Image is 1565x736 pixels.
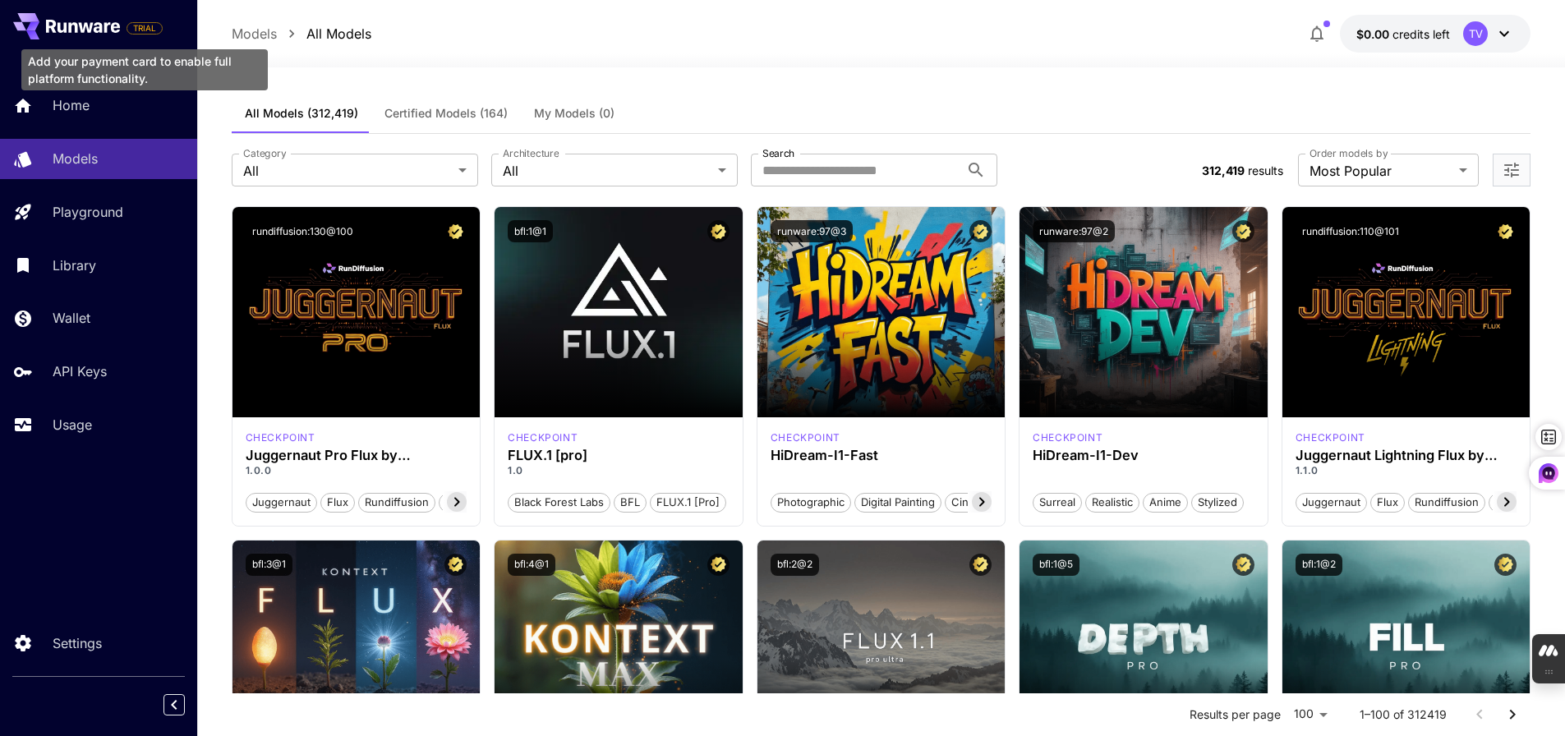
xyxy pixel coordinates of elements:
span: Realistic [1086,494,1139,511]
h3: HiDream-I1-Fast [771,448,992,463]
button: bfl:1@1 [508,220,553,242]
label: Category [243,146,287,160]
button: bfl:4@1 [508,554,555,576]
span: flux [1371,494,1404,511]
p: Home [53,95,90,115]
button: Certified Model – Vetted for best performance and includes a commercial license. [969,554,992,576]
button: Certified Model – Vetted for best performance and includes a commercial license. [1232,220,1254,242]
span: juggernaut [1296,494,1366,511]
button: Stylized [1191,491,1244,513]
button: runware:97@3 [771,220,853,242]
div: HiDream Dev [1033,430,1102,445]
span: Black Forest Labs [509,494,610,511]
span: schnell [1489,494,1538,511]
button: Realistic [1085,491,1139,513]
div: fluxpro [508,430,578,445]
span: Photographic [771,494,850,511]
div: Collapse sidebar [176,690,197,720]
div: FLUX.1 [pro] [508,448,730,463]
span: BFL [614,494,646,511]
span: TRIAL [127,22,162,34]
button: juggernaut [1296,491,1367,513]
p: 1.0 [508,463,730,478]
label: Search [762,146,794,160]
span: rundiffusion [359,494,435,511]
button: BFL [614,491,647,513]
button: schnell [1489,491,1539,513]
a: All Models [306,24,371,44]
button: $0.00TV [1340,15,1530,53]
button: Photographic [771,491,851,513]
div: FLUX.1 D [1296,430,1365,445]
button: FLUX.1 [pro] [650,491,726,513]
span: Surreal [1033,494,1081,511]
p: checkpoint [771,430,840,445]
button: flux [1370,491,1405,513]
button: Certified Model – Vetted for best performance and includes a commercial license. [444,554,467,576]
p: checkpoint [1033,430,1102,445]
button: bfl:2@2 [771,554,819,576]
p: Results per page [1190,706,1281,723]
h3: HiDream-I1-Dev [1033,448,1254,463]
p: Library [53,255,96,275]
a: Models [232,24,277,44]
p: 1.1.0 [1296,463,1517,478]
span: $0.00 [1356,27,1392,41]
button: Black Forest Labs [508,491,610,513]
span: Most Popular [1310,161,1452,181]
p: checkpoint [1296,430,1365,445]
span: 312,419 [1202,163,1245,177]
button: rundiffusion:110@101 [1296,220,1406,242]
label: Architecture [503,146,559,160]
p: checkpoint [508,430,578,445]
p: Models [53,149,98,168]
h3: Juggernaut Pro Flux by RunDiffusion [246,448,467,463]
div: FLUX.1 D [246,430,315,445]
button: rundiffusion [358,491,435,513]
p: checkpoint [246,430,315,445]
span: Certified Models (164) [384,106,508,121]
div: Add your payment card to enable full platform functionality. [21,49,268,90]
h3: Juggernaut Lightning Flux by RunDiffusion [1296,448,1517,463]
span: All Models (312,419) [245,106,358,121]
div: 100 [1287,702,1333,726]
span: results [1248,163,1283,177]
span: My Models (0) [534,106,614,121]
label: Order models by [1310,146,1388,160]
button: Anime [1143,491,1188,513]
span: All [503,161,711,181]
button: pro [439,491,469,513]
p: Settings [53,633,102,653]
div: $0.00 [1356,25,1450,43]
button: Certified Model – Vetted for best performance and includes a commercial license. [707,554,730,576]
span: Add your payment card to enable full platform functionality. [127,18,163,38]
button: Certified Model – Vetted for best performance and includes a commercial license. [444,220,467,242]
button: juggernaut [246,491,317,513]
div: HiDream Fast [771,430,840,445]
button: Go to next page [1496,698,1529,731]
nav: breadcrumb [232,24,371,44]
span: flux [321,494,354,511]
p: Playground [53,202,123,222]
button: Surreal [1033,491,1082,513]
span: pro [440,494,468,511]
button: bfl:3@1 [246,554,292,576]
button: Certified Model – Vetted for best performance and includes a commercial license. [707,220,730,242]
button: Collapse sidebar [163,694,185,715]
span: Digital Painting [855,494,941,511]
span: Stylized [1192,494,1243,511]
span: credits left [1392,27,1450,41]
span: rundiffusion [1409,494,1484,511]
p: Wallet [53,308,90,328]
button: Digital Painting [854,491,941,513]
span: Cinematic [946,494,1007,511]
button: bfl:1@2 [1296,554,1342,576]
p: Usage [53,415,92,435]
button: bfl:1@5 [1033,554,1079,576]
